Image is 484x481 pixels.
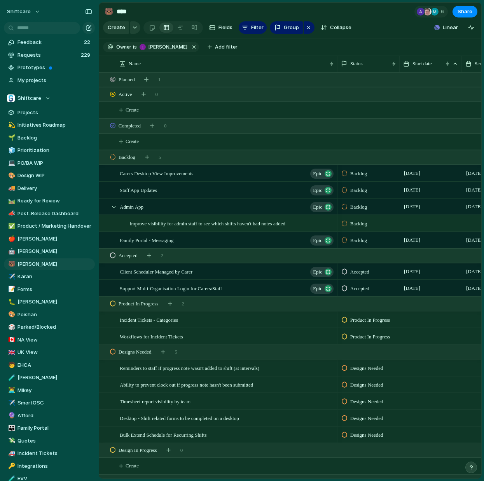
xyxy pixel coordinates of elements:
span: Epic [313,185,322,196]
span: 0 [180,446,183,454]
span: Group [284,24,299,31]
div: 🐛 [8,298,14,307]
button: 🌱 [7,134,15,142]
div: 🛤️ [8,197,14,206]
span: [PERSON_NAME] [17,298,92,306]
span: Collapse [330,24,351,31]
span: Backlog [350,237,367,244]
div: 🚚 [8,184,14,193]
button: shiftcare [3,5,44,18]
span: Designs Needed [119,348,152,356]
span: 2 [161,252,164,260]
span: [PERSON_NAME] [17,374,92,382]
div: 🐛[PERSON_NAME] [4,296,95,308]
div: 🐻[PERSON_NAME] [4,258,95,270]
a: 🚑Incident Tickets [4,448,95,459]
div: 🇬🇧 [8,348,14,357]
span: Product In Progress [350,333,390,341]
span: Client Scheduler Managed by Carer [120,267,192,276]
span: Prototypes [17,64,92,71]
a: 📣Post-Release Dashboard [4,208,95,220]
span: [DATE] [402,185,422,195]
span: Karan [17,273,92,281]
a: 👪Family Portal [4,422,95,434]
span: EHCA [17,361,92,369]
span: Linear [443,24,458,31]
span: Requests [17,51,79,59]
span: My projects [17,77,92,84]
a: 🍎[PERSON_NAME] [4,233,95,245]
span: Prioritization [17,146,92,154]
a: 💸Quotes [4,435,95,447]
a: My projects [4,75,95,86]
div: 🤖[PERSON_NAME] [4,246,95,257]
div: 🔑Integrations [4,460,95,472]
span: Backlog [119,153,135,161]
div: ✈️Karan [4,271,95,282]
a: ✈️SmartOSC [4,397,95,409]
div: 🛤️Ready for Review [4,195,95,207]
span: Fields [218,24,232,31]
a: 💫Initiatives Roadmap [4,119,95,131]
a: 👨‍💻Mikey [4,385,95,396]
button: Epic [310,185,334,195]
span: Backlog [350,186,367,194]
span: Product In Progress [119,300,159,308]
a: 🇬🇧UK View [4,347,95,358]
div: 🎲 [8,323,14,332]
button: 👪 [7,424,15,432]
a: 🚚Delivery [4,183,95,194]
button: 🔮 [7,412,15,420]
a: 🔮Afford [4,410,95,422]
a: Projects [4,107,95,119]
span: Ready for Review [17,197,92,205]
span: Incident Tickets - Categories [120,315,178,324]
button: Create [103,21,129,34]
span: Design In Progress [119,446,157,454]
span: [DATE] [402,235,422,245]
button: 🚑 [7,450,15,457]
span: 22 [84,38,92,46]
span: is [133,44,137,51]
div: 🧒EHCA [4,359,95,371]
span: Backlog [17,134,92,142]
span: Designs Needed [350,381,383,389]
span: Post-Release Dashboard [17,210,92,218]
span: Product In Progress [350,316,390,324]
a: 💻PO/BA WIP [4,157,95,169]
span: Family Portal - Messaging [120,235,173,244]
a: 🎨Design WIP [4,170,95,181]
span: Create [108,24,125,31]
span: Ability to prevent clock out if progress note hasn't been submitted [120,380,253,389]
span: Family Portal [17,424,92,432]
div: ✈️ [8,399,14,408]
span: [PERSON_NAME] [17,235,92,243]
a: Prototypes [4,62,95,73]
button: ✅ [7,222,15,230]
button: Filter [239,21,267,34]
button: 📝 [7,286,15,293]
div: 🚑 [8,449,14,458]
span: Share [458,8,472,16]
div: 🧒 [8,361,14,369]
a: 🧪[PERSON_NAME] [4,372,95,383]
div: 🤖 [8,247,14,256]
div: 💫 [8,121,14,130]
a: Feedback22 [4,37,95,48]
button: 🎨 [7,311,15,319]
span: SmartOSC [17,399,92,407]
span: Completed [119,122,141,130]
span: Bulk Extend Schedule for Recurring Shifts [120,430,207,439]
button: 🐛 [7,298,15,306]
button: 🇬🇧 [7,349,15,356]
span: Forms [17,286,92,293]
span: Add filter [215,44,238,51]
